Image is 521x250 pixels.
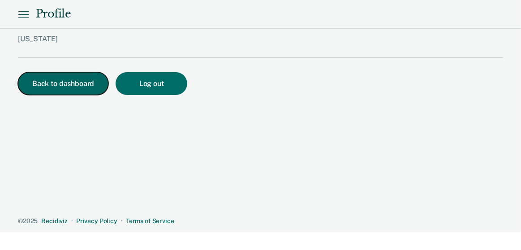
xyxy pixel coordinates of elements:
div: Profile [36,8,71,21]
button: Back to dashboard [18,72,108,95]
span: © 2025 [18,217,38,224]
a: Terms of Service [126,217,174,224]
div: · · [18,217,503,225]
button: Log out [116,72,187,95]
a: Back to dashboard [18,80,116,87]
div: [US_STATE] [18,34,296,57]
a: Privacy Policy [76,217,117,224]
a: Recidiviz [41,217,68,224]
